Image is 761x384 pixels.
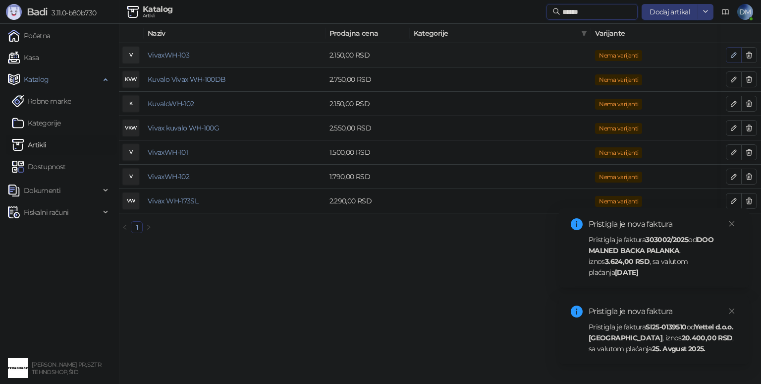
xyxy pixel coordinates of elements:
[12,139,24,151] img: Artikli
[122,224,128,230] span: left
[123,120,139,136] div: VKW
[326,116,410,140] td: 2.550,00 RSD
[326,24,410,43] th: Prodajna cena
[144,189,326,213] td: Vivax WH-173SL
[144,116,326,140] td: Vivax kuvalo WH-100G
[144,24,326,43] th: Naziv
[595,123,642,134] span: Nema varijanti
[326,67,410,92] td: 2.750,00 RSD
[6,4,22,20] img: Logo
[589,306,737,318] div: Pristigla je nova faktura
[605,257,650,266] strong: 3.624,00 RSD
[595,74,642,85] span: Nema varijanti
[148,172,189,181] a: VivaxWH-102
[144,43,326,67] td: VivaxWH-103
[143,221,155,233] button: right
[143,13,173,18] div: Artikli
[143,221,155,233] li: Sledeća strana
[8,26,51,46] a: Početna
[326,189,410,213] td: 2.290,00 RSD
[143,5,173,13] div: Katalog
[595,50,642,61] span: Nema varijanti
[131,221,143,233] li: 1
[646,322,686,331] strong: SI25-0139510
[123,193,139,209] div: VW
[326,43,410,67] td: 2.150,00 RSD
[144,67,326,92] td: Kuvalo Vivax WH-100DB
[119,221,131,233] li: Prethodna strana
[144,165,326,189] td: VivaxWH-102
[682,333,733,342] strong: 20.400,00 RSD
[12,157,66,177] a: Dostupnost
[148,99,194,108] a: KuvaloWH-102
[717,4,733,20] a: Dokumentacija
[123,144,139,160] div: V
[589,322,733,342] strong: Yettel d.o.o. [GEOGRAPHIC_DATA]
[589,321,737,354] div: Pristigla je faktura od , iznos , sa valutom plaćanja
[737,4,753,20] span: DM
[595,147,642,158] span: Nema varijanti
[646,235,688,244] strong: 303002/2025
[119,221,131,233] button: left
[615,268,638,277] strong: [DATE]
[123,96,139,112] div: K
[144,140,326,165] td: VivaxWH-101
[12,113,61,133] a: Kategorije
[24,202,68,222] span: Fiskalni računi
[127,6,139,18] img: Artikli
[414,28,578,39] span: Kategorije
[32,361,101,376] small: [PERSON_NAME] PR, SZTR TEHNOSHOP, ŠID
[12,135,47,155] a: ArtikliArtikli
[24,69,49,89] span: Katalog
[726,306,737,317] a: Close
[728,308,735,315] span: close
[581,30,587,36] span: filter
[326,165,410,189] td: 1.790,00 RSD
[571,306,583,318] span: info-circle
[148,75,226,84] a: Kuvalo Vivax WH-100DB
[123,169,139,185] div: V
[326,92,410,116] td: 2.150,00 RSD
[144,92,326,116] td: KuvaloWH-102
[131,222,142,233] a: 1
[12,91,71,111] a: Robne marke
[148,51,189,60] a: VivaxWH-103
[571,218,583,230] span: info-circle
[589,234,737,278] div: Pristigla je faktura od , iznos , sa valutom plaćanja
[589,218,737,230] div: Pristigla je nova faktura
[27,6,48,18] span: Badi
[24,181,60,200] span: Dokumenti
[650,7,690,16] span: Dodaj artikal
[8,358,28,378] img: 64x64-companyLogo-68805acf-9e22-4a20-bcb3-9756868d3d19.jpeg
[595,196,642,207] span: Nema varijanti
[148,148,188,157] a: VivaxWH-101
[595,99,642,110] span: Nema varijanti
[728,220,735,227] span: close
[726,218,737,229] a: Close
[326,140,410,165] td: 1.500,00 RSD
[579,26,589,41] span: filter
[148,124,219,132] a: Vivax kuvalo WH-100G
[595,172,642,183] span: Nema varijanti
[148,196,198,205] a: Vivax WH-173SL
[652,344,706,353] strong: 25. Avgust 2025.
[146,224,152,230] span: right
[8,48,39,67] a: Kasa
[48,8,96,17] span: 3.11.0-b80b730
[642,4,698,20] button: Dodaj artikal
[123,47,139,63] div: V
[123,71,139,87] div: KVW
